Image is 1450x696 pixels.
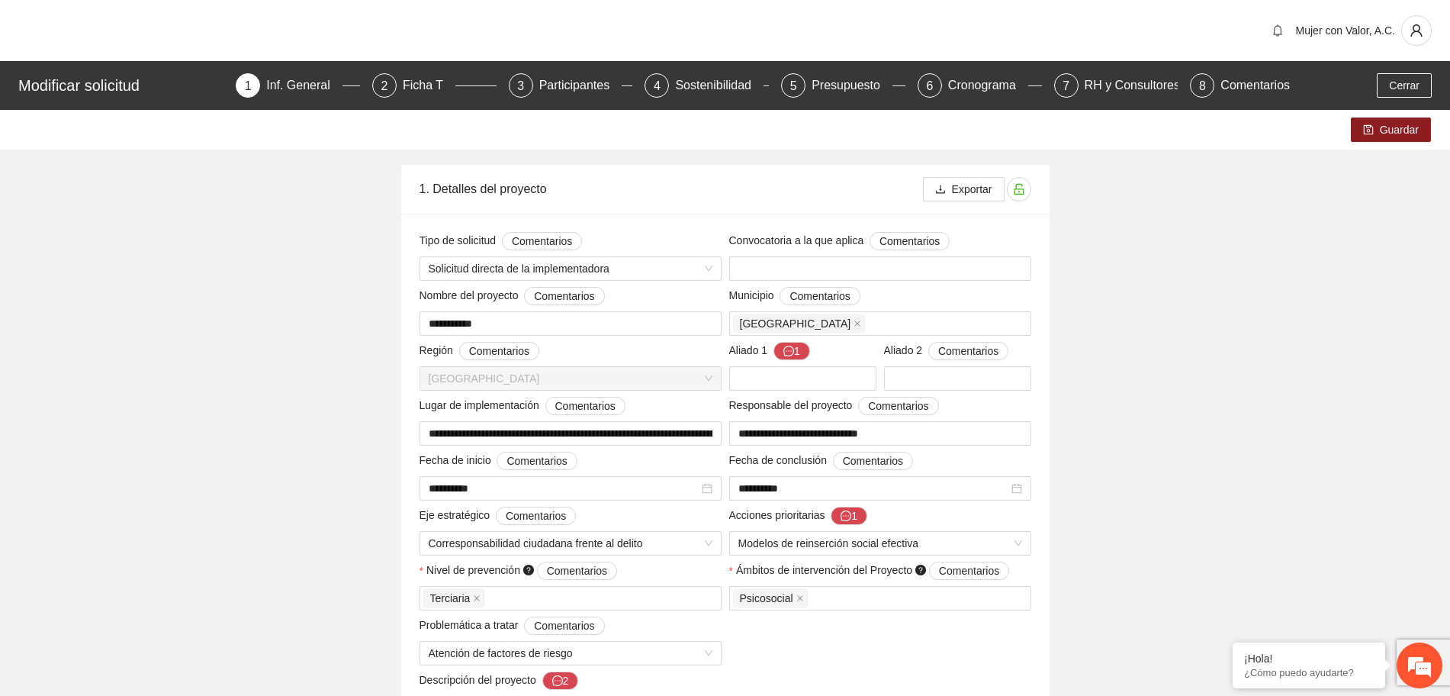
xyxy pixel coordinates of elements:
button: Nombre del proyecto [524,287,604,305]
span: Solicitud directa de la implementadora [429,257,712,280]
div: 3Participantes [509,73,633,98]
button: Fecha de conclusión [833,452,913,470]
span: close [854,320,861,327]
span: Problemática a tratar [420,617,605,635]
button: Convocatoria a la que aplica [870,232,950,250]
span: Ámbitos de intervención del Proyecto [736,562,1009,580]
span: unlock [1008,183,1030,195]
span: Comentarios [534,617,594,634]
span: Nombre del proyecto [420,287,605,305]
span: Municipio [729,287,860,305]
span: 8 [1199,79,1206,92]
span: Fecha de inicio [420,452,577,470]
p: ¿Cómo puedo ayudarte? [1244,667,1374,678]
span: Responsable del proyecto [729,397,939,415]
span: Comentarios [939,562,999,579]
span: download [935,184,946,196]
span: Descripción del proyecto [420,672,579,690]
span: close [796,594,804,602]
span: 7 [1063,79,1069,92]
div: 2Ficha T [372,73,497,98]
span: save [1363,124,1374,137]
span: Psicosocial [733,589,808,607]
span: 2 [381,79,387,92]
div: Ficha T [403,73,455,98]
span: Guardar [1380,121,1419,138]
div: Modificar solicitud [18,73,227,98]
button: saveGuardar [1351,118,1431,142]
button: Eje estratégico [496,507,576,525]
span: Cerrar [1389,77,1419,94]
span: Tipo de solicitud [420,232,583,250]
span: Corresponsabilidad ciudadana frente al delito [429,532,712,555]
span: Aliado 2 [884,342,1009,360]
div: Comentarios [1220,73,1290,98]
span: Comentarios [843,453,903,469]
span: Fecha de conclusión [729,452,914,470]
span: message [783,346,794,358]
button: Región [459,342,539,360]
span: close [473,594,481,602]
span: Eje estratégico [420,507,577,525]
span: Comentarios [506,453,567,469]
button: Municipio [780,287,860,305]
button: Responsable del proyecto [858,397,938,415]
span: Lugar de implementación [420,397,625,415]
span: Nivel de prevención [426,562,617,580]
button: Problemática a tratar [524,617,604,635]
span: Región [420,342,540,360]
div: Sostenibilidad [675,73,764,98]
div: Cronograma [948,73,1028,98]
span: Terciaria [430,590,471,607]
span: Chihuahua [429,367,712,390]
span: Comentarios [547,562,607,579]
span: Comentarios [534,288,594,304]
span: Aliado 1 [729,342,810,360]
span: [GEOGRAPHIC_DATA] [740,315,851,332]
span: Convocatoria a la que aplica [729,232,950,250]
span: 3 [517,79,524,92]
button: Aliado 2 [928,342,1008,360]
span: Exportar [952,181,992,198]
button: Acciones prioritarias [831,507,867,525]
button: Tipo de solicitud [502,232,582,250]
button: user [1401,15,1432,46]
span: question-circle [523,565,534,575]
span: question-circle [915,565,926,575]
button: downloadExportar [923,177,1005,201]
span: Terciaria [423,589,485,607]
span: Comentarios [789,288,850,304]
span: Mujer con Valor, A.C. [1296,24,1395,37]
button: Aliado 1 [773,342,810,360]
div: 5Presupuesto [781,73,905,98]
button: Ámbitos de intervención del Proyecto question-circle [929,562,1009,580]
button: Descripción del proyecto [542,672,579,690]
span: Acciones prioritarias [729,507,868,525]
div: Participantes [539,73,622,98]
button: Cerrar [1377,73,1432,98]
span: Comentarios [879,233,940,250]
div: 6Cronograma [918,73,1042,98]
span: message [552,675,563,688]
div: 4Sostenibilidad [645,73,769,98]
span: Atención de factores de riesgo [429,642,712,665]
span: 1 [245,79,252,92]
span: Comentarios [506,507,566,524]
div: 7RH y Consultores [1054,73,1178,98]
span: bell [1266,24,1289,37]
span: Comentarios [868,398,928,414]
button: Nivel de prevención question-circle [537,562,617,580]
div: 8Comentarios [1190,73,1290,98]
span: Comentarios [512,233,572,250]
span: Psicosocial [740,590,793,607]
span: Comentarios [938,343,998,359]
span: 6 [926,79,933,92]
span: 4 [654,79,661,92]
div: Inf. General [266,73,342,98]
div: Presupuesto [812,73,892,98]
button: Fecha de inicio [497,452,577,470]
span: Modelos de reinserción social efectiva [738,532,1022,555]
div: RH y Consultores [1085,73,1192,98]
span: message [841,511,851,523]
div: 1Inf. General [236,73,360,98]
